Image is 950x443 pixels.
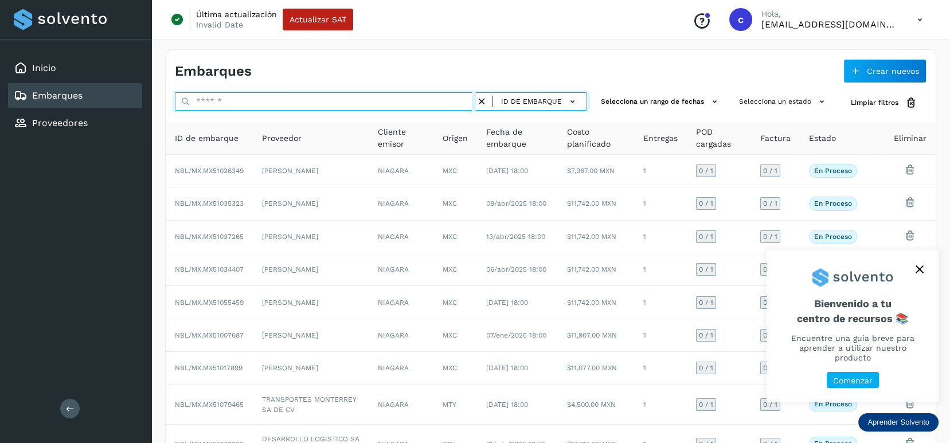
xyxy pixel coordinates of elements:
p: Última actualización [196,9,277,19]
td: 1 [634,385,687,425]
td: 1 [634,187,687,220]
p: Invalid Date [196,19,243,30]
span: 0 / 1 [699,200,713,207]
td: NIAGARA [369,385,433,425]
div: Proveedores [8,111,142,136]
div: Inicio [8,56,142,81]
span: Entregas [643,132,678,144]
span: [DATE] 18:00 [486,401,527,409]
span: NBL/MX.MX51026349 [175,167,244,175]
td: MXC [433,352,476,385]
a: Embarques [32,90,83,101]
span: 0 / 1 [699,233,713,240]
td: [PERSON_NAME] [253,319,369,352]
span: Crear nuevos [867,67,919,75]
td: [PERSON_NAME] [253,155,369,187]
div: Aprender Solvento [858,413,939,432]
span: 0 / 1 [763,266,777,273]
span: [DATE] 18:00 [486,299,527,307]
td: $4,500.00 MXN [558,385,634,425]
span: 0 / 1 [763,200,777,207]
span: 0 / 1 [699,401,713,408]
span: 0 / 1 [763,332,777,339]
p: cavila@niagarawater.com [761,19,899,30]
span: POD cargadas [696,126,742,150]
p: En proceso [814,199,852,207]
span: NBL/MX.MX51017899 [175,364,243,372]
span: Origen [442,132,467,144]
span: 06/abr/2025 18:00 [486,265,546,273]
span: 0 / 1 [763,299,777,306]
span: Proveedor [262,132,302,144]
span: NBL/MX.MX51035323 [175,199,244,207]
p: Comenzar [833,376,873,386]
button: Limpiar filtros [842,92,926,113]
p: En proceso [814,400,852,408]
span: NBL/MX.MX51007687 [175,331,244,339]
span: Costo planificado [567,126,625,150]
span: Cliente emisor [378,126,424,150]
span: Fecha de embarque [486,126,548,150]
div: Aprender Solvento [767,250,939,402]
a: Proveedores [32,117,88,128]
p: centro de recursos 📚 [780,312,925,325]
span: 13/abr/2025 18:00 [486,233,545,241]
span: Eliminar [894,132,926,144]
button: close, [911,261,928,278]
span: 0 / 1 [699,266,713,273]
span: NBL/MX.MX51034407 [175,265,244,273]
span: NBL/MX.MX51037265 [175,233,244,241]
span: [DATE] 18:00 [486,364,527,372]
td: 1 [634,155,687,187]
td: $11,742.00 MXN [558,221,634,253]
td: $7,967.00 MXN [558,155,634,187]
td: MXC [433,319,476,352]
button: Crear nuevos [843,59,926,83]
td: [PERSON_NAME] [253,221,369,253]
td: MXC [433,155,476,187]
p: Aprender Solvento [867,418,929,427]
span: ID de embarque [175,132,239,144]
button: Selecciona un rango de fechas [596,92,725,111]
p: En proceso [814,167,852,175]
td: [PERSON_NAME] [253,352,369,385]
p: En proceso [814,233,852,241]
td: NIAGARA [369,352,433,385]
td: 1 [634,352,687,385]
button: Selecciona un estado [734,92,832,111]
a: Inicio [32,62,56,73]
button: Actualizar SAT [283,9,353,30]
span: Bienvenido a tu [780,297,925,324]
span: Actualizar SAT [290,15,346,23]
td: $11,742.00 MXN [558,286,634,319]
td: MXC [433,286,476,319]
td: MXC [433,253,476,286]
td: NIAGARA [369,319,433,352]
td: MXC [433,187,476,220]
td: TRANSPORTES MONTERREY SA DE CV [253,385,369,425]
td: 1 [634,221,687,253]
span: 0 / 1 [763,364,777,371]
div: Embarques [8,83,142,108]
td: 1 [634,253,687,286]
p: Hola, [761,9,899,19]
td: $11,742.00 MXN [558,253,634,286]
td: NIAGARA [369,155,433,187]
span: 0 / 1 [699,167,713,174]
td: $11,907.00 MXN [558,319,634,352]
span: ID de embarque [501,96,562,107]
td: $11,742.00 MXN [558,187,634,220]
td: NIAGARA [369,187,433,220]
td: MXC [433,221,476,253]
span: Estado [809,132,836,144]
button: ID de embarque [498,93,582,110]
td: [PERSON_NAME] [253,253,369,286]
span: 0 / 1 [763,401,777,408]
span: 0 / 1 [699,332,713,339]
td: NIAGARA [369,286,433,319]
button: Comenzar [827,372,879,389]
td: MTY [433,385,476,425]
td: [PERSON_NAME] [253,187,369,220]
td: [PERSON_NAME] [253,286,369,319]
span: NBL/MX.MX51079465 [175,401,244,409]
